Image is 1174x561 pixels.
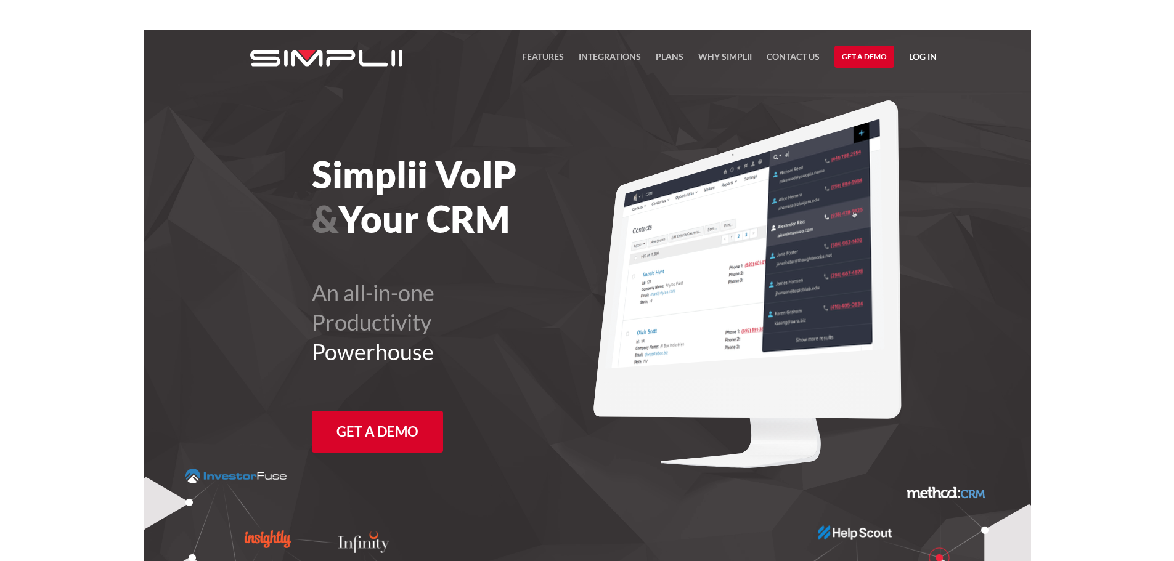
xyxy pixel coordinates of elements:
[579,49,641,71] a: Integrations
[312,338,434,365] span: Powerhouse
[834,46,894,68] a: Get a Demo
[909,49,937,68] a: Log in
[312,196,338,241] span: &
[312,278,655,366] h2: An all-in-one Productivity
[238,30,402,87] a: home
[656,49,683,71] a: Plans
[698,49,752,71] a: Why Simplii
[522,49,564,71] a: FEATURES
[312,152,655,241] h1: Simplii VoIP Your CRM
[767,49,820,71] a: Contact US
[312,411,443,453] a: Get a Demo
[250,50,402,67] img: Simplii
